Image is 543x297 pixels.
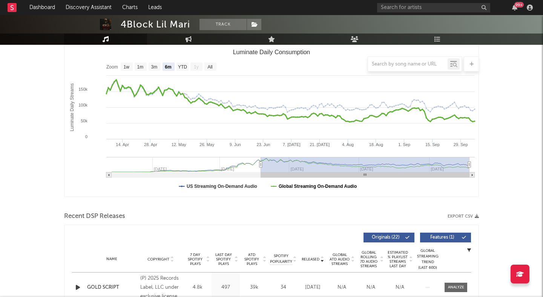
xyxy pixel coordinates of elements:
[279,184,357,189] text: Global Streaming On-Demand Audio
[233,49,310,55] text: Luminate Daily Consumption
[78,87,87,91] text: 150k
[187,184,257,189] text: US Streaming On-Demand Audio
[387,284,413,291] div: N/A
[81,119,87,123] text: 50k
[416,248,439,271] div: Global Streaming Trend (Last 60D)
[270,253,292,265] span: Spotify Popularity
[256,142,270,147] text: 23. Jun
[121,19,190,30] div: 4Block Lil Mari
[116,142,129,147] text: 14. Apr
[368,235,403,240] span: Originals ( 22 )
[310,142,330,147] text: 21. [DATE]
[199,19,247,30] button: Track
[69,83,75,131] text: Luminate Daily Streams
[172,142,187,147] text: 12. May
[329,253,350,266] span: Global ATD Audio Streams
[144,142,157,147] text: 28. Apr
[85,134,87,139] text: 0
[270,284,296,291] div: 34
[420,233,471,242] button: Features(1)
[213,253,233,266] span: Last Day Spotify Plays
[358,284,383,291] div: N/A
[514,2,524,8] div: 99 +
[398,142,410,147] text: 1. Sep
[358,250,379,268] span: Global Rolling 7D Audio Streams
[368,61,448,67] input: Search by song name or URL
[87,284,137,291] a: GOLD SCRIPT
[64,46,479,196] svg: Luminate Daily Consumption
[342,142,354,147] text: 4. Aug
[147,257,169,262] span: Copyright
[242,253,262,266] span: ATD Spotify Plays
[185,253,205,266] span: 7 Day Spotify Plays
[87,256,137,262] div: Name
[369,142,383,147] text: 18. Aug
[242,284,266,291] div: 39k
[300,284,325,291] div: [DATE]
[425,142,440,147] text: 15. Sep
[512,5,517,11] button: 99+
[454,142,468,147] text: 29. Sep
[377,3,490,12] input: Search for artists
[64,212,125,221] span: Recent DSP Releases
[302,257,319,262] span: Released
[329,284,354,291] div: N/A
[425,235,460,240] span: Features ( 1 )
[213,284,238,291] div: 497
[387,250,408,268] span: Estimated % Playlist Streams Last Day
[364,233,414,242] button: Originals(22)
[199,142,215,147] text: 26. May
[78,103,87,107] text: 100k
[230,142,241,147] text: 9. Jun
[185,284,210,291] div: 4.8k
[448,214,479,219] button: Export CSV
[283,142,301,147] text: 7. [DATE]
